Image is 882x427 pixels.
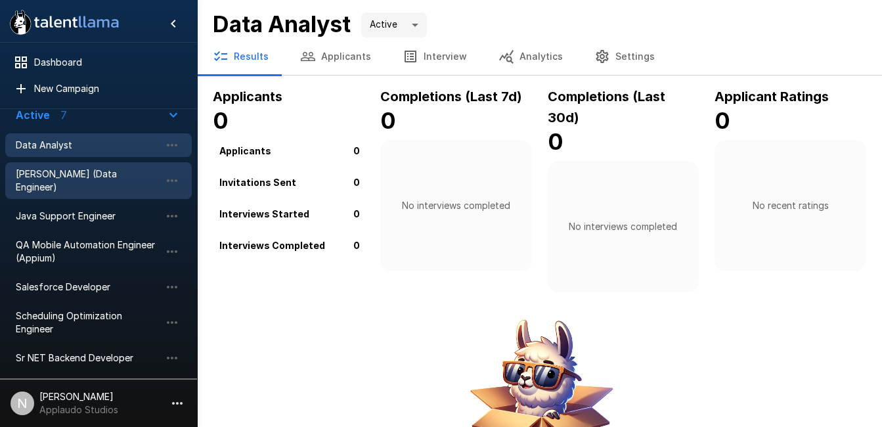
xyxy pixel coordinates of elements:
[387,38,483,75] button: Interview
[284,38,387,75] button: Applicants
[353,143,360,157] p: 0
[353,206,360,220] p: 0
[213,89,282,104] b: Applicants
[715,107,730,134] b: 0
[483,38,579,75] button: Analytics
[197,38,284,75] button: Results
[548,128,563,155] b: 0
[380,107,396,134] b: 0
[361,12,427,37] div: Active
[402,199,510,212] p: No interviews completed
[579,38,671,75] button: Settings
[548,89,665,125] b: Completions (Last 30d)
[715,89,829,104] b: Applicant Ratings
[753,199,829,212] p: No recent ratings
[353,238,360,252] p: 0
[353,175,360,189] p: 0
[380,89,522,104] b: Completions (Last 7d)
[213,107,229,134] b: 0
[213,11,351,37] b: Data Analyst
[569,220,677,233] p: No interviews completed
